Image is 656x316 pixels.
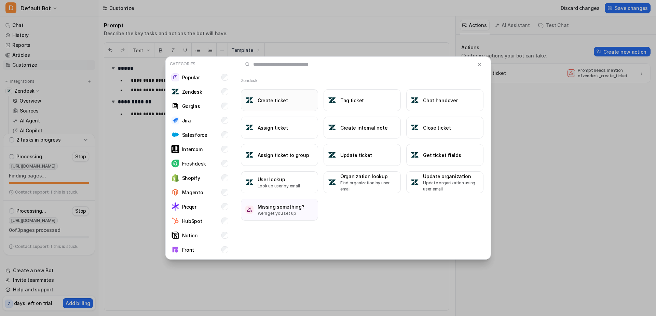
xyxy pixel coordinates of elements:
[182,88,202,95] p: Zendesk
[245,178,254,186] img: User lookup
[182,160,206,167] p: Freshdesk
[245,96,254,104] img: Create ticket
[182,146,203,153] p: Intercom
[182,232,198,239] p: Notion
[340,97,364,104] h3: Tag ticket
[182,131,207,139] p: Salesforce
[182,103,200,110] p: Gorgias
[168,60,231,68] p: Categories
[411,151,419,159] img: Get ticket fields
[324,144,401,166] button: Update ticketUpdate ticket
[328,178,336,186] img: Organization lookup
[406,89,483,111] button: Chat handoverChat handover
[340,152,372,159] h3: Update ticket
[423,152,461,159] h3: Get ticket fields
[241,171,318,193] button: User lookupUser lookupLook up user by email
[328,151,336,159] img: Update ticket
[241,89,318,111] button: Create ticketCreate ticket
[411,96,419,104] img: Chat handover
[245,123,254,132] img: Assign ticket
[411,123,419,132] img: Close ticket
[324,117,401,139] button: Create internal noteCreate internal note
[258,183,300,189] p: Look up user by email
[182,189,203,196] p: Magento
[423,173,479,180] h3: Update organization
[406,117,483,139] button: Close ticketClose ticket
[182,218,202,225] p: HubSpot
[182,74,200,81] p: Popular
[406,144,483,166] button: Get ticket fieldsGet ticket fields
[241,117,318,139] button: Assign ticketAssign ticket
[258,124,288,131] h3: Assign ticket
[328,123,336,132] img: Create internal note
[406,171,483,193] button: Update organizationUpdate organizationUpdate organization using user email
[182,117,191,124] p: Jira
[423,180,479,192] p: Update organization using user email
[340,173,396,180] h3: Organization lookup
[423,124,451,131] h3: Close ticket
[245,151,254,159] img: Assign ticket to group
[258,152,309,159] h3: Assign ticket to group
[423,97,457,104] h3: Chat handover
[258,203,304,210] h3: Missing something?
[328,96,336,104] img: Tag ticket
[182,246,194,253] p: Front
[411,178,419,186] img: Update organization
[245,206,254,214] img: /missing-something
[241,144,318,166] button: Assign ticket to groupAssign ticket to group
[182,203,196,210] p: Picqer
[324,171,401,193] button: Organization lookupOrganization lookupFind organization by user email
[241,199,318,221] button: /missing-somethingMissing something?We'll get you set up
[340,124,387,131] h3: Create internal note
[258,210,304,216] p: We'll get you set up
[258,97,288,104] h3: Create ticket
[182,174,200,182] p: Shopify
[340,180,396,192] p: Find organization by user email
[258,176,300,183] h3: User lookup
[241,78,258,84] h2: Zendesk
[324,89,401,111] button: Tag ticketTag ticket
